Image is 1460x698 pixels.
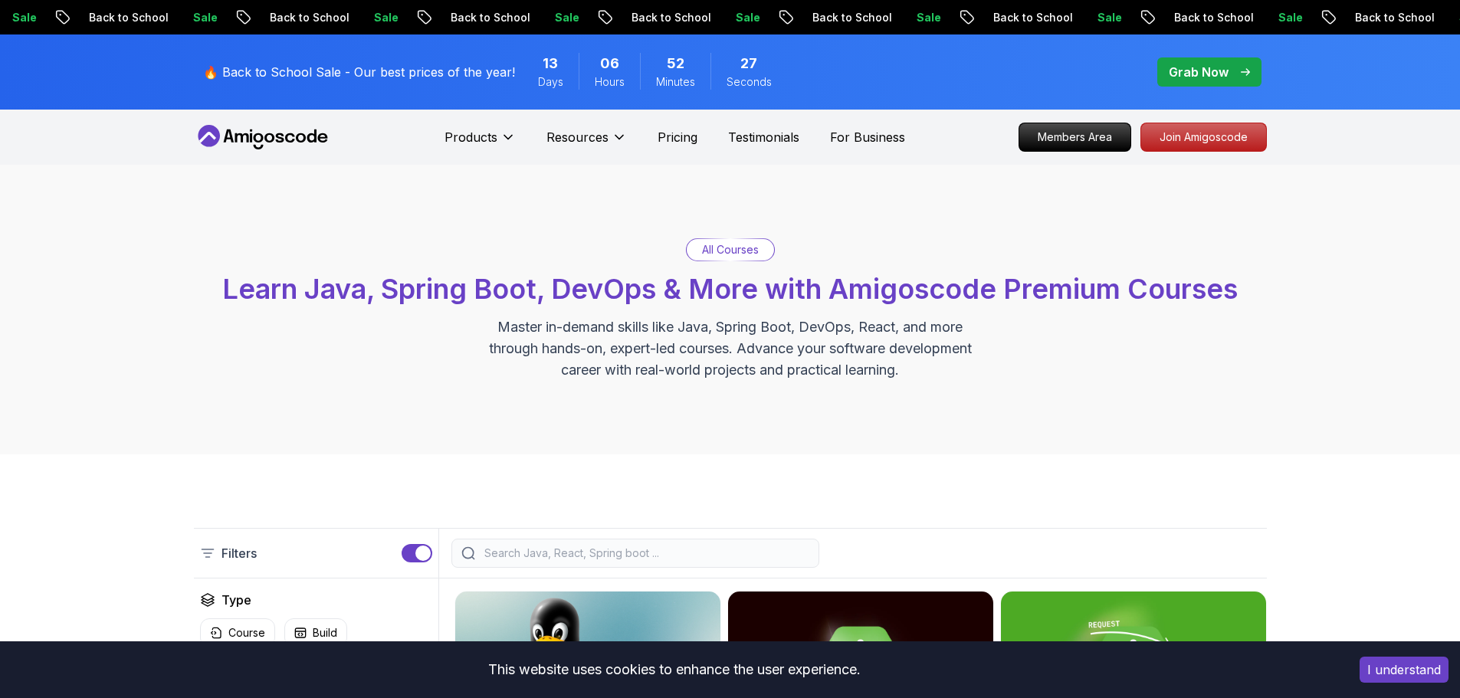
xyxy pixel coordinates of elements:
[235,10,340,25] p: Back to School
[656,74,695,90] span: Minutes
[830,128,905,146] a: For Business
[520,10,569,25] p: Sale
[1140,10,1244,25] p: Back to School
[1244,10,1293,25] p: Sale
[340,10,389,25] p: Sale
[727,74,772,90] span: Seconds
[1360,657,1449,683] button: Accept cookies
[221,544,257,562] p: Filters
[221,591,251,609] h2: Type
[1019,123,1131,152] a: Members Area
[481,546,809,561] input: Search Java, React, Spring boot ...
[159,10,208,25] p: Sale
[473,316,988,381] p: Master in-demand skills like Java, Spring Boot, DevOps, React, and more through hands-on, expert-...
[538,74,563,90] span: Days
[882,10,931,25] p: Sale
[228,625,265,641] p: Course
[667,53,684,74] span: 52 Minutes
[728,128,799,146] a: Testimonials
[658,128,697,146] a: Pricing
[1140,123,1267,152] a: Join Amigoscode
[1063,10,1112,25] p: Sale
[416,10,520,25] p: Back to School
[313,625,337,641] p: Build
[284,618,347,647] button: Build
[597,10,701,25] p: Back to School
[200,618,275,647] button: Course
[445,128,497,146] p: Products
[1321,10,1425,25] p: Back to School
[203,63,515,81] p: 🔥 Back to School Sale - Our best prices of the year!
[222,272,1238,306] span: Learn Java, Spring Boot, DevOps & More with Amigoscode Premium Courses
[702,242,759,257] p: All Courses
[445,128,516,159] button: Products
[959,10,1063,25] p: Back to School
[54,10,159,25] p: Back to School
[546,128,609,146] p: Resources
[546,128,627,159] button: Resources
[11,653,1337,687] div: This website uses cookies to enhance the user experience.
[740,53,757,74] span: 27 Seconds
[1019,123,1130,151] p: Members Area
[1169,63,1229,81] p: Grab Now
[600,53,619,74] span: 6 Hours
[543,53,558,74] span: 13 Days
[1141,123,1266,151] p: Join Amigoscode
[595,74,625,90] span: Hours
[778,10,882,25] p: Back to School
[701,10,750,25] p: Sale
